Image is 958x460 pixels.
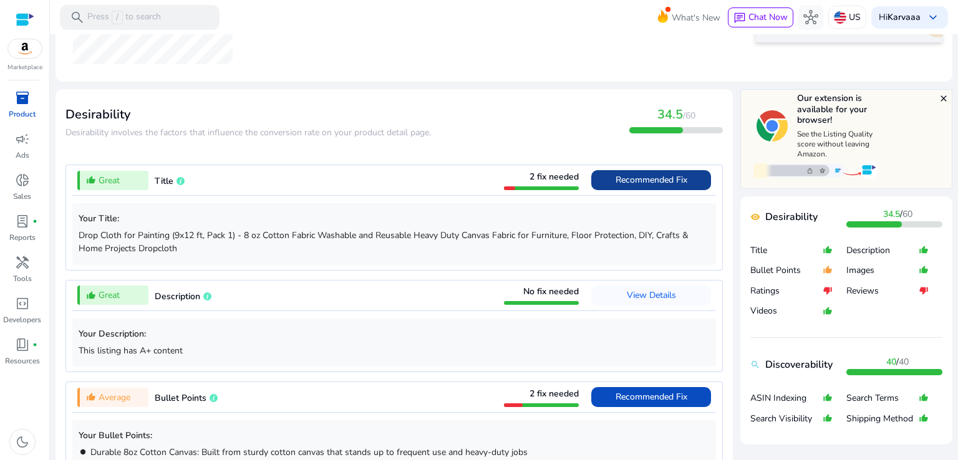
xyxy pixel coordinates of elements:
[823,408,833,429] mat-icon: thumb_up_alt
[15,214,30,229] span: lab_profile
[846,264,919,277] p: Images
[15,337,30,352] span: book_4
[616,391,687,403] span: Recommended Fix
[750,305,823,317] p: Videos
[750,413,823,425] p: Search Visibility
[16,150,29,161] p: Ads
[919,240,929,261] mat-icon: thumb_up_alt
[99,391,130,404] span: Average
[13,191,31,202] p: Sales
[7,63,42,72] p: Marketplace
[765,209,818,224] b: Desirability
[90,446,528,458] span: Durable 8oz Cotton Canvas: Built from sturdy cotton canvas that stands up to frequent use and hea...
[9,108,36,120] p: Product
[86,175,96,185] mat-icon: thumb_up_alt
[15,132,30,146] span: campaign
[99,174,120,187] span: Great
[919,388,929,408] mat-icon: thumb_up_alt
[32,342,37,347] span: fiber_manual_record
[112,11,123,24] span: /
[834,11,846,24] img: us.svg
[823,240,833,261] mat-icon: thumb_up_alt
[750,244,823,257] p: Title
[733,12,746,24] span: chat
[672,7,720,29] span: What's New
[99,289,120,302] span: Great
[750,360,760,370] mat-icon: search
[79,431,710,441] h5: Your Bullet Points:
[798,5,823,30] button: hub
[883,208,912,220] span: /
[79,344,710,357] p: This listing has A+ content
[846,244,919,257] p: Description
[530,388,579,400] span: 2 fix needed
[888,11,921,23] b: Karvaaa
[13,273,32,284] p: Tools
[750,264,823,277] p: Bullet Points
[86,290,96,300] mat-icon: thumb_up_alt
[65,127,431,138] span: Desirability involves the factors that influence the conversion rate on your product detail page.
[15,173,30,188] span: donut_small
[79,448,87,456] mat-icon: brightness_1
[750,392,823,405] p: ASIN Indexing
[750,285,823,297] p: Ratings
[591,170,711,190] button: Recommended Fix
[846,285,919,297] p: Reviews
[919,260,929,280] mat-icon: thumb_up_alt
[15,255,30,270] span: handyman
[683,110,695,122] span: /60
[591,285,711,305] button: View Details
[616,174,687,186] span: Recommended Fix
[523,285,579,297] span: No fix needed
[823,300,833,321] mat-icon: thumb_up_alt
[750,212,760,222] mat-icon: remove_red_eye
[846,392,919,405] p: Search Terms
[919,280,929,301] mat-icon: thumb_down_alt
[627,289,676,301] span: View Details
[155,290,200,302] span: Description
[65,107,431,122] h3: Desirability
[939,93,949,103] mat-icon: close
[919,408,929,429] mat-icon: thumb_up_alt
[926,10,941,25] span: keyboard_arrow_down
[728,7,793,27] button: chatChat Now
[79,214,710,224] h5: Your Title:
[902,208,912,220] span: 60
[86,392,96,402] mat-icon: thumb_up_alt
[70,10,85,25] span: search
[899,356,909,368] span: 40
[657,106,683,123] span: 34.5
[803,10,818,25] span: hub
[155,175,173,187] span: Title
[765,357,833,372] b: Discoverability
[79,229,710,255] p: Drop Cloth for Painting (9x12 ft, Pack 1) - 8 oz Cotton Fabric Washable and Reusable Heavy Duty C...
[15,90,30,105] span: inventory_2
[32,219,37,224] span: fiber_manual_record
[591,387,711,407] button: Recommended Fix
[797,129,881,159] p: See the Listing Quality score without leaving Amazon.
[757,110,788,141] img: chrome-logo.svg
[849,6,861,28] p: US
[823,388,833,408] mat-icon: thumb_up_alt
[5,355,40,367] p: Resources
[797,93,881,126] h5: Our extension is available for your browser!
[155,392,206,404] span: Bullet Points
[79,329,710,340] h5: Your Description:
[9,232,36,243] p: Reports
[886,356,896,368] b: 40
[3,314,41,325] p: Developers
[823,260,833,280] mat-icon: thumb_up_alt
[530,171,579,183] span: 2 fix needed
[846,413,919,425] p: Shipping Method
[823,280,833,301] mat-icon: thumb_down_alt
[87,11,161,24] p: Press to search
[748,11,788,23] span: Chat Now
[8,39,42,58] img: amazon.svg
[879,13,921,22] p: Hi
[15,296,30,311] span: code_blocks
[883,208,900,220] b: 34.5
[886,356,909,368] span: /
[15,434,30,449] span: dark_mode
